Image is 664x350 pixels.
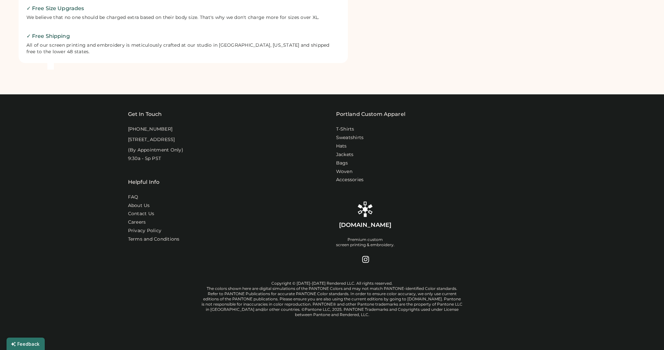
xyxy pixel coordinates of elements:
a: Woven [336,168,352,175]
div: Terms and Conditions [128,236,180,243]
div: All of our screen printing and embroidery is meticulously crafted at our studio in [GEOGRAPHIC_DA... [26,42,340,55]
div: (By Appointment Only) [128,147,183,153]
iframe: Front Chat [633,321,661,349]
div: Premium custom screen printing & embroidery. [336,237,395,247]
h2: ✓ Free Shipping [26,32,340,40]
img: Rendered Logo - Screens [357,201,373,217]
a: T-Shirts [336,126,354,133]
div: Copyright © [DATE]-[DATE] Rendered LLC. All rights reserved. The colors shown here are digital si... [202,281,463,317]
h2: ✓ Free Size Upgrades [26,5,340,12]
div: [STREET_ADDRESS] [128,136,175,143]
a: Contact Us [128,211,154,217]
div: We believe that no one should be charged extra based on their body size. That's why we don't char... [26,14,340,21]
div: [PHONE_NUMBER] [128,126,173,133]
a: Privacy Policy [128,228,162,234]
a: Bags [336,160,348,167]
a: Jackets [336,151,354,158]
a: Sweatshirts [336,135,364,141]
a: Accessories [336,177,364,183]
a: About Us [128,202,150,209]
a: Hats [336,143,347,150]
div: Helpful Info [128,178,160,186]
a: Portland Custom Apparel [336,110,405,118]
div: [DOMAIN_NAME] [339,221,391,229]
a: Careers [128,219,146,226]
div: 9:30a - 5p PST [128,155,161,162]
a: FAQ [128,194,138,200]
div: Get In Touch [128,110,162,118]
